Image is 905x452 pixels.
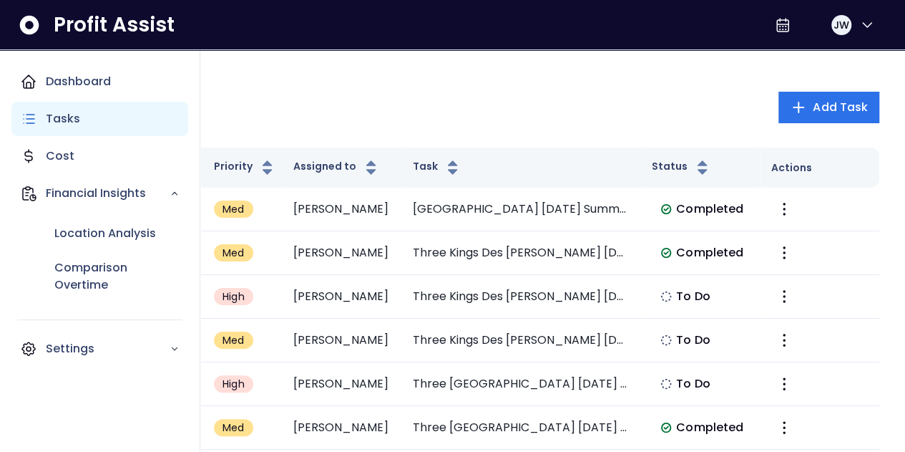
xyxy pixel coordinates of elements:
button: Assigned to [293,159,380,176]
td: Three Kings Des [PERSON_NAME] [DATE] Summary [401,231,640,275]
span: Med [222,420,245,435]
span: To Do [676,332,710,349]
span: Profit Assist [54,12,175,38]
span: High [222,289,245,304]
p: Cost [46,148,74,165]
th: Actions [760,148,879,188]
button: Task [413,159,461,176]
span: Completed [676,244,743,261]
img: Completed [660,203,672,215]
img: Not yet Started [660,335,672,346]
button: More [771,196,797,222]
td: Three [GEOGRAPHIC_DATA] [DATE] Error: Missing Security Service Expense [401,406,640,450]
span: Add Task [813,99,868,116]
p: Tasks [46,110,80,128]
span: Med [222,333,245,347]
td: [PERSON_NAME] [282,319,401,362]
span: To Do [676,288,710,305]
p: Location Analysis [54,225,156,242]
p: Dashboard [46,73,111,90]
span: Completed [676,419,743,436]
td: Three [GEOGRAPHIC_DATA] [DATE] Error: Missing Payroll Expense [401,362,640,406]
p: Comparison Overtime [54,259,180,294]
p: Settings [46,340,170,357]
img: Not yet Started [660,291,672,302]
p: Financial Insights [46,185,170,202]
button: More [771,415,797,441]
td: [GEOGRAPHIC_DATA] [DATE] Summary [401,188,640,231]
span: Med [222,202,245,216]
td: [PERSON_NAME] [282,231,401,275]
img: Completed [660,247,672,259]
button: More [771,371,797,397]
span: High [222,377,245,391]
span: To Do [676,375,710,393]
td: [PERSON_NAME] [282,275,401,319]
span: Med [222,246,245,260]
td: Three Kings Des [PERSON_NAME] [DATE] Error: Significant Drop in Insurance-Health Expense [401,275,640,319]
button: More [771,240,797,266]
span: JW [833,18,849,32]
td: [PERSON_NAME] [282,188,401,231]
button: Add Task [778,92,879,123]
button: More [771,284,797,309]
button: More [771,327,797,353]
button: Priority [214,159,276,176]
img: Completed [660,422,672,433]
img: Not yet Started [660,378,672,390]
button: Status [652,159,711,176]
span: Completed [676,201,743,218]
td: Three Kings Des [PERSON_NAME] [DATE] Error: Inconsistent Payroll Expense [401,319,640,362]
td: [PERSON_NAME] [282,362,401,406]
td: [PERSON_NAME] [282,406,401,450]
